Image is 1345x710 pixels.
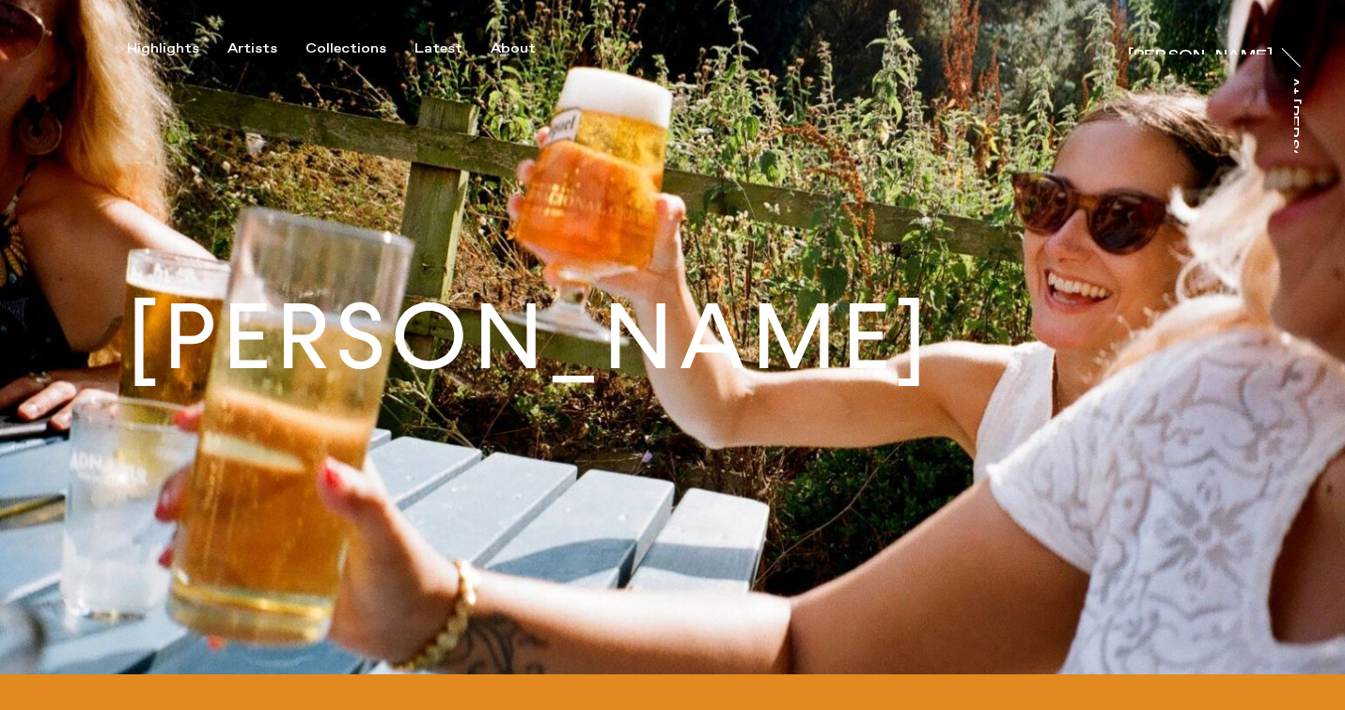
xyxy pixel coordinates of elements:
[414,40,462,57] div: Latest
[127,40,227,57] button: Highlights
[227,40,277,57] div: Artists
[305,40,386,57] div: Collections
[1285,76,1300,244] div: At [PERSON_NAME]
[1128,36,1273,54] a: [PERSON_NAME]
[227,40,305,57] button: Artists
[127,292,932,383] h1: [PERSON_NAME]
[1294,76,1313,153] a: At [PERSON_NAME]
[491,40,564,57] button: About
[127,40,199,57] div: Highlights
[491,40,536,57] div: About
[414,40,491,57] button: Latest
[305,40,414,57] button: Collections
